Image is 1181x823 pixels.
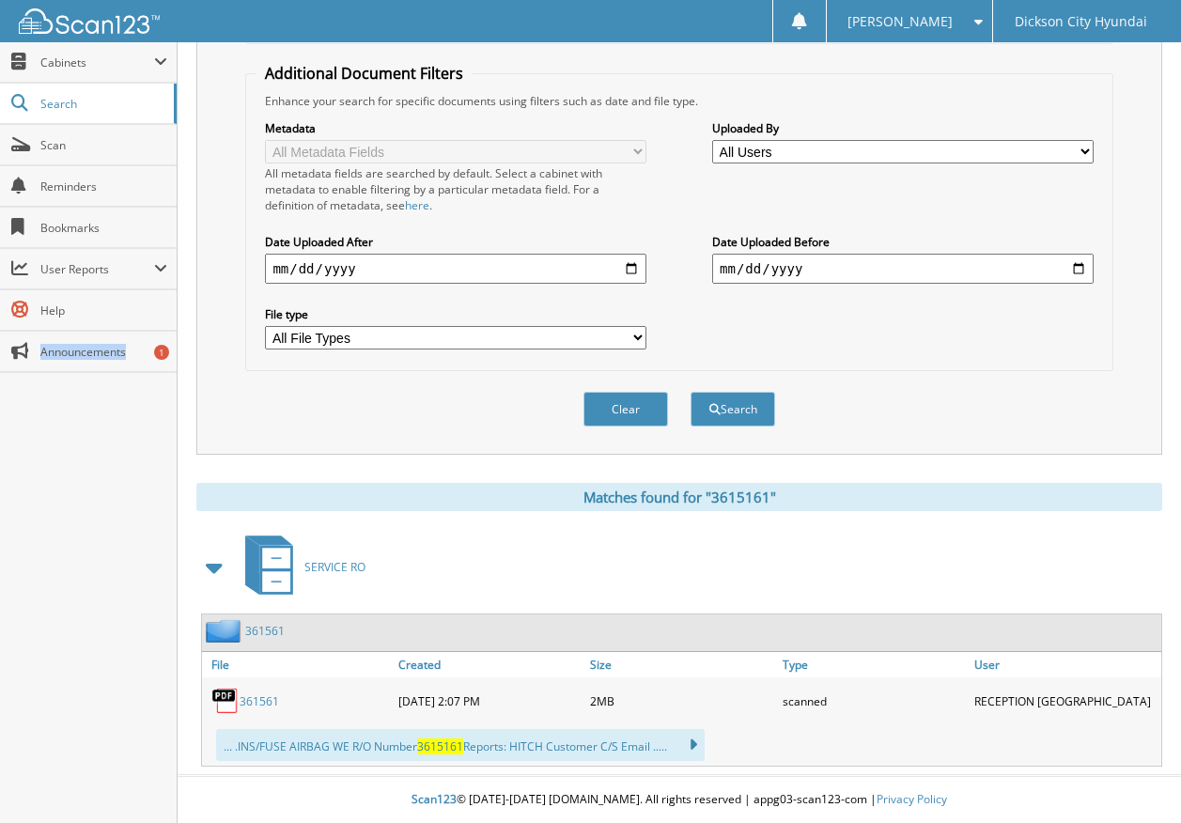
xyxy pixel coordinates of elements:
input: end [712,254,1094,284]
span: Announcements [40,344,167,360]
a: File [202,652,394,677]
a: SERVICE RO [234,530,365,604]
div: Matches found for "3615161" [196,483,1162,511]
a: User [970,652,1161,677]
legend: Additional Document Filters [256,63,473,84]
span: Cabinets [40,54,154,70]
img: folder2.png [206,619,245,643]
div: 1 [154,345,169,360]
input: start [265,254,646,284]
span: SERVICE RO [304,559,365,575]
a: 361561 [240,693,279,709]
button: Search [691,392,775,427]
label: Metadata [265,120,646,136]
div: 2MB [585,682,777,720]
label: Date Uploaded After [265,234,646,250]
div: scanned [778,682,970,720]
span: Search [40,96,164,112]
a: Type [778,652,970,677]
label: Date Uploaded Before [712,234,1094,250]
div: RECEPTION [GEOGRAPHIC_DATA] [970,682,1161,720]
img: scan123-logo-white.svg [19,8,160,34]
button: Clear [583,392,668,427]
label: Uploaded By [712,120,1094,136]
div: [DATE] 2:07 PM [394,682,585,720]
div: ... .INS/FUSE AIRBAG WE R/O Number Reports: HITCH Customer C/S Email ..... [216,729,705,761]
div: © [DATE]-[DATE] [DOMAIN_NAME]. All rights reserved | appg03-scan123-com | [178,777,1181,823]
span: Bookmarks [40,220,167,236]
a: Privacy Policy [877,791,947,807]
span: Reminders [40,179,167,194]
span: User Reports [40,261,154,277]
span: 3615161 [417,738,463,754]
label: File type [265,306,646,322]
div: Enhance your search for specific documents using filters such as date and file type. [256,93,1102,109]
span: Help [40,303,167,318]
img: PDF.png [211,687,240,715]
a: 361561 [245,623,285,639]
span: Scan123 [412,791,457,807]
a: here [405,197,429,213]
span: [PERSON_NAME] [847,16,953,27]
a: Size [585,652,777,677]
a: Created [394,652,585,677]
span: Scan [40,137,167,153]
span: Dickson City Hyundai [1015,16,1147,27]
div: All metadata fields are searched by default. Select a cabinet with metadata to enable filtering b... [265,165,646,213]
